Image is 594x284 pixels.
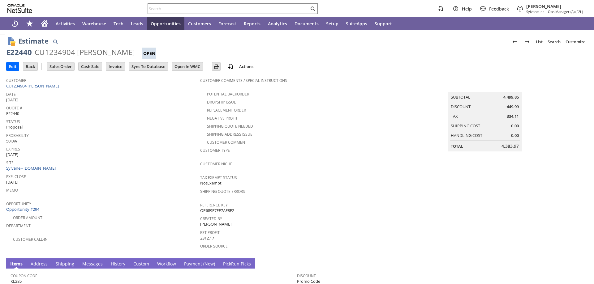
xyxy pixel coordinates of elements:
[47,62,74,70] input: Sales Order
[215,17,240,30] a: Forecast
[451,113,458,119] a: Tax
[31,261,33,267] span: A
[52,38,59,45] img: Quick Find
[184,261,187,267] span: P
[23,62,37,70] input: Back
[200,148,230,153] a: Customer Type
[11,273,37,278] a: Coupon Code
[37,17,52,30] a: Home
[545,37,563,47] a: Search
[6,165,57,171] a: Sylvane - [DOMAIN_NAME]
[322,17,342,30] a: Setup
[200,208,234,214] span: OP689F7EE7AE8F2
[110,17,127,30] a: Tech
[548,9,583,14] span: Ops Manager (A) (F2L)
[545,9,547,14] span: -
[6,206,41,212] a: Opportunity #294
[462,6,472,12] span: Help
[207,124,253,129] a: Shipping Quote Needed
[6,152,18,158] span: [DATE]
[133,261,136,267] span: C
[6,133,29,138] a: Probability
[526,3,583,9] span: [PERSON_NAME]
[511,133,519,138] span: 0.00
[6,111,19,117] span: E22440
[6,201,31,206] a: Opportunity
[6,92,16,97] a: Date
[309,5,316,12] svg: Search
[6,62,19,70] input: Edit
[200,221,231,227] span: [PERSON_NAME]
[6,124,23,130] span: Proposal
[501,143,519,149] span: 4,383.97
[507,113,519,119] span: 334.11
[200,216,222,221] a: Created By
[6,138,17,144] span: 50.0%
[109,261,127,268] a: History
[6,83,60,89] a: CU1234904 [PERSON_NAME]
[375,21,392,27] span: Support
[200,78,287,83] a: Customer Comments / Special Instructions
[526,9,544,14] span: Sylvane Inc
[41,20,48,27] svg: Home
[342,17,371,30] a: SuiteApps
[371,17,396,30] a: Support
[489,6,509,12] span: Feedback
[26,20,33,27] svg: Shortcuts
[11,20,19,27] svg: Recent Records
[13,237,48,242] a: Customer Call-in
[132,261,151,268] a: Custom
[129,62,168,70] input: Sync To Database
[200,230,220,235] a: Est Profit
[157,261,161,267] span: W
[29,261,49,268] a: Address
[511,38,519,45] img: Previous
[6,174,26,179] a: Exp. Close
[563,37,588,47] a: Customize
[200,161,232,167] a: Customer Niche
[7,17,22,30] a: Recent Records
[237,64,256,69] a: Actions
[200,180,222,186] span: NotExempt
[448,82,522,92] caption: Summary
[244,21,260,27] span: Reports
[533,37,545,47] a: List
[183,261,217,268] a: Payment (New)
[6,188,18,193] a: Memo
[35,47,135,57] div: CU1234904 [PERSON_NAME]
[218,21,236,27] span: Forecast
[6,47,32,57] div: E22440
[56,21,75,27] span: Activities
[227,63,234,70] img: add-record.svg
[6,223,31,228] a: Department
[200,189,245,194] a: Shipping Quote Errors
[295,21,319,27] span: Documents
[200,244,228,249] a: Order Source
[297,273,316,278] a: Discount
[511,123,519,129] span: 0.00
[229,261,231,267] span: k
[6,146,20,152] a: Expires
[523,38,531,45] img: Next
[268,21,287,27] span: Analytics
[577,260,584,267] a: Unrolled view on
[142,48,156,59] div: Open
[200,175,237,180] a: Tax Exempt Status
[54,261,76,268] a: Shipping
[127,17,147,30] a: Leads
[212,62,220,70] input: Print
[207,132,252,137] a: Shipping Address Issue
[184,17,215,30] a: Customers
[451,143,463,149] a: Total
[18,36,49,46] h1: Estimate
[9,261,24,268] a: Items
[82,261,86,267] span: M
[207,116,238,121] a: Negative Profit
[148,5,309,12] input: Search
[114,21,123,27] span: Tech
[52,17,79,30] a: Activities
[6,179,18,185] span: [DATE]
[451,94,470,100] a: Subtotal
[6,78,26,83] a: Customer
[7,4,32,13] svg: logo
